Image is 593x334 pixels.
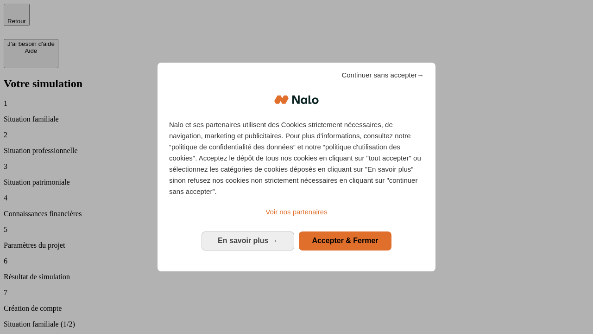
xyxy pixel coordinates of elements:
div: Bienvenue chez Nalo Gestion du consentement [158,63,435,271]
span: Accepter & Fermer [312,237,378,244]
button: Accepter & Fermer: Accepter notre traitement des données et fermer [299,231,391,250]
span: Continuer sans accepter→ [341,70,424,81]
button: En savoir plus: Configurer vos consentements [202,231,294,250]
span: Voir nos partenaires [265,208,327,216]
p: Nalo et ses partenaires utilisent des Cookies strictement nécessaires, de navigation, marketing e... [169,119,424,197]
span: En savoir plus → [218,237,278,244]
img: Logo [274,86,319,114]
a: Voir nos partenaires [169,206,424,218]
